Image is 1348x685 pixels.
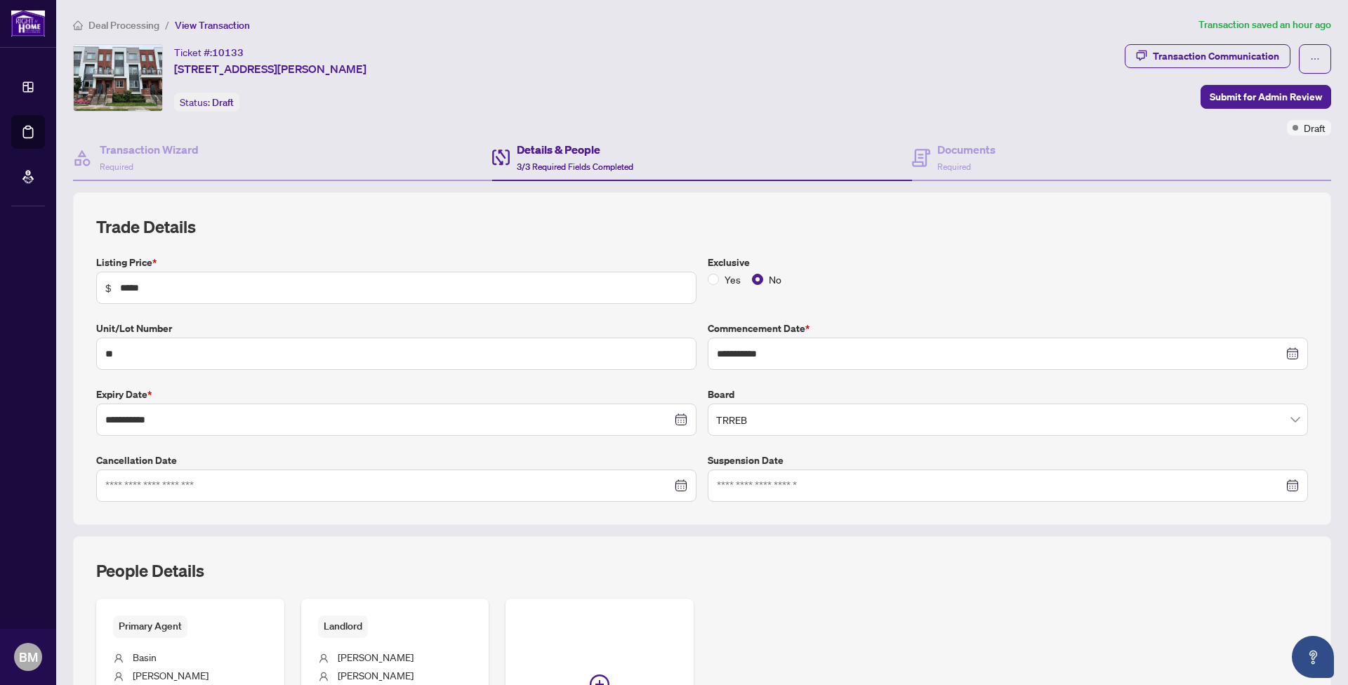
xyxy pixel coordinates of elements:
[74,45,162,111] img: IMG-W12321822_1.jpg
[113,616,187,637] span: Primary Agent
[212,46,244,59] span: 10133
[96,559,204,582] h2: People Details
[96,215,1308,238] h2: Trade Details
[96,255,696,270] label: Listing Price
[88,19,159,32] span: Deal Processing
[318,616,368,637] span: Landlord
[1310,54,1320,64] span: ellipsis
[1198,17,1331,33] article: Transaction saved an hour ago
[517,141,633,158] h4: Details & People
[174,44,244,60] div: Ticket #:
[719,272,746,287] span: Yes
[708,255,1308,270] label: Exclusive
[174,60,366,77] span: [STREET_ADDRESS][PERSON_NAME]
[517,161,633,172] span: 3/3 Required Fields Completed
[708,387,1308,402] label: Board
[174,93,239,112] div: Status:
[1210,86,1322,108] span: Submit for Admin Review
[96,453,696,468] label: Cancellation Date
[937,141,996,158] h4: Documents
[133,651,157,663] span: Basin
[716,406,1300,433] span: TRREB
[73,20,83,30] span: home
[96,321,696,336] label: Unit/Lot Number
[338,669,414,681] span: [PERSON_NAME]
[708,321,1308,336] label: Commencement Date
[338,651,414,663] span: [PERSON_NAME]
[1125,44,1290,68] button: Transaction Communication
[1292,636,1334,678] button: Open asap
[19,647,38,667] span: BM
[133,669,209,681] span: [PERSON_NAME]
[1201,85,1331,109] button: Submit for Admin Review
[763,272,787,287] span: No
[105,280,112,295] span: $
[11,11,45,36] img: logo
[708,453,1308,468] label: Suspension Date
[937,161,971,172] span: Required
[175,19,250,32] span: View Transaction
[1153,45,1279,67] div: Transaction Communication
[96,387,696,402] label: Expiry Date
[100,161,133,172] span: Required
[212,96,234,109] span: Draft
[1304,120,1326,135] span: Draft
[165,17,169,33] li: /
[100,141,199,158] h4: Transaction Wizard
